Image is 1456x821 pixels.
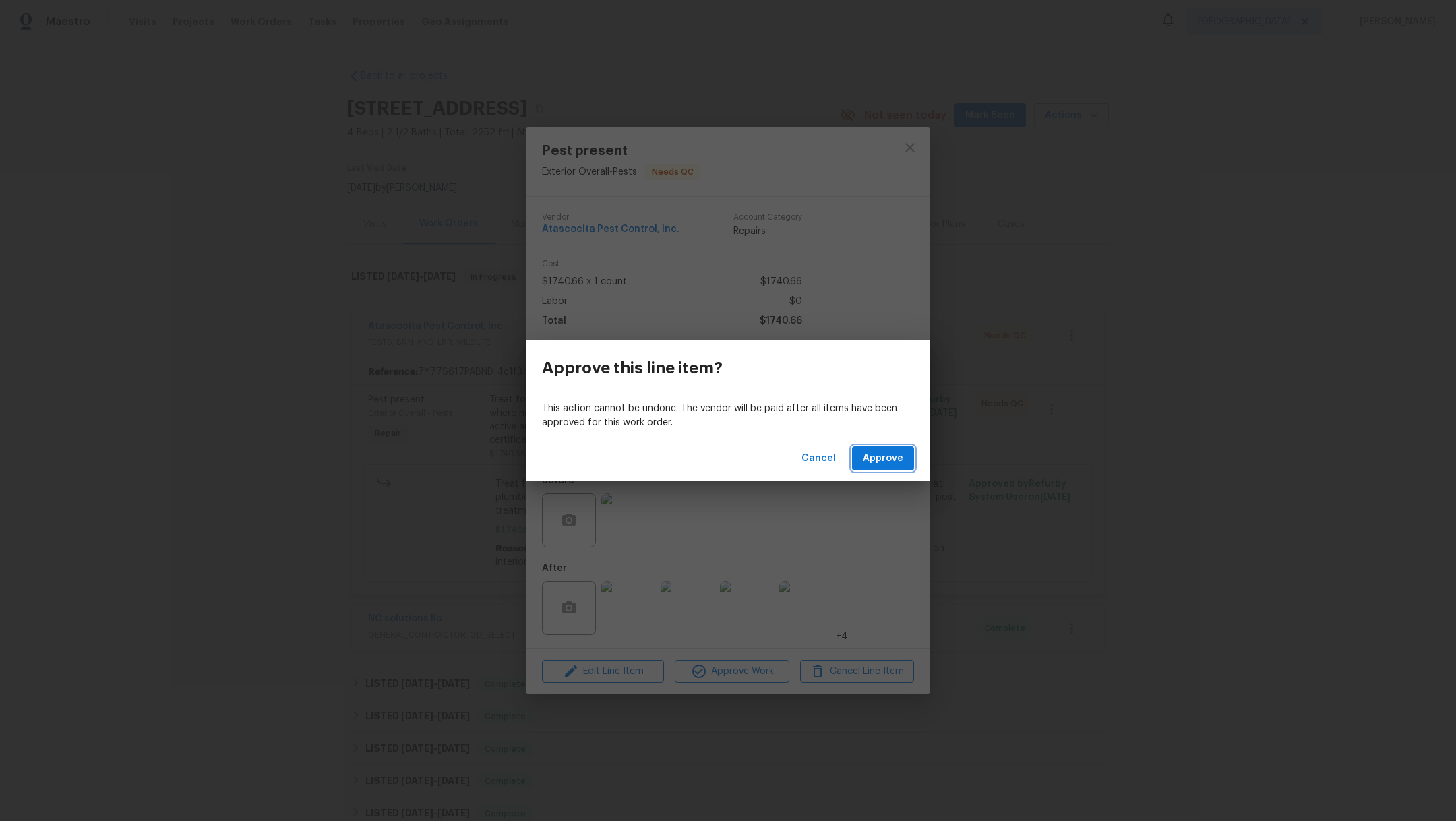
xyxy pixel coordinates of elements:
span: Cancel [801,450,836,467]
span: Approve [863,450,903,467]
h3: Approve this line item? [542,359,723,377]
button: Approve [852,446,914,471]
p: This action cannot be undone. The vendor will be paid after all items have been approved for this... [542,402,914,430]
button: Cancel [796,446,841,471]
